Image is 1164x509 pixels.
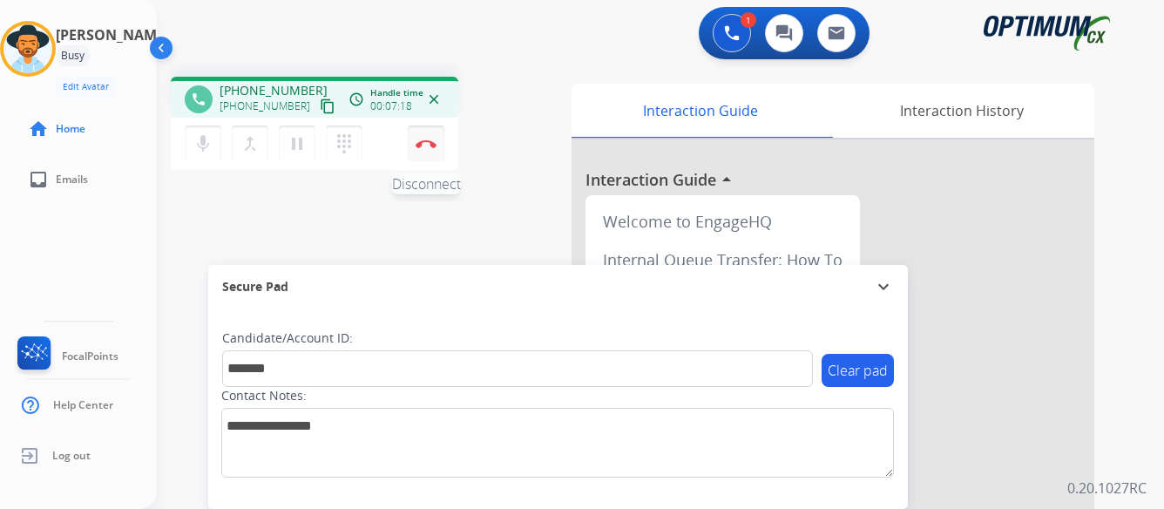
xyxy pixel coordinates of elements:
div: Interaction History [829,84,1094,138]
img: control [416,139,436,148]
label: Candidate/Account ID: [222,329,353,347]
mat-icon: mic [193,133,213,154]
mat-icon: merge_type [240,133,261,154]
mat-icon: inbox [28,169,49,190]
span: [PHONE_NUMBER] [220,82,328,99]
button: Disconnect [408,126,444,162]
h3: [PERSON_NAME] [56,24,169,45]
div: Interaction Guide [572,84,829,138]
span: Disconnect [392,173,461,194]
span: Help Center [53,398,113,412]
img: avatar [3,24,52,73]
mat-icon: phone [191,92,206,107]
div: Busy [56,45,90,66]
span: Emails [56,173,88,187]
a: FocalPoints [14,336,118,377]
div: 1 [741,12,756,28]
div: Internal Queue Transfer: How To [592,241,853,279]
span: Secure Pad [222,278,288,295]
mat-icon: home [28,119,49,139]
mat-icon: pause [287,133,308,154]
span: Handle time [370,86,423,99]
mat-icon: access_time [349,92,364,107]
span: 00:07:18 [370,99,412,113]
span: FocalPoints [62,350,118,363]
mat-icon: dialpad [334,133,355,154]
p: 0.20.1027RC [1067,478,1147,499]
span: [PHONE_NUMBER] [220,99,310,113]
mat-icon: content_copy [320,98,335,114]
span: Log out [52,449,91,463]
span: Home [56,122,85,136]
div: Welcome to EngageHQ [592,202,853,241]
mat-icon: close [426,92,442,107]
button: Clear pad [822,354,894,387]
button: Edit Avatar [56,77,116,97]
mat-icon: expand_more [873,276,894,297]
label: Contact Notes: [221,387,307,404]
